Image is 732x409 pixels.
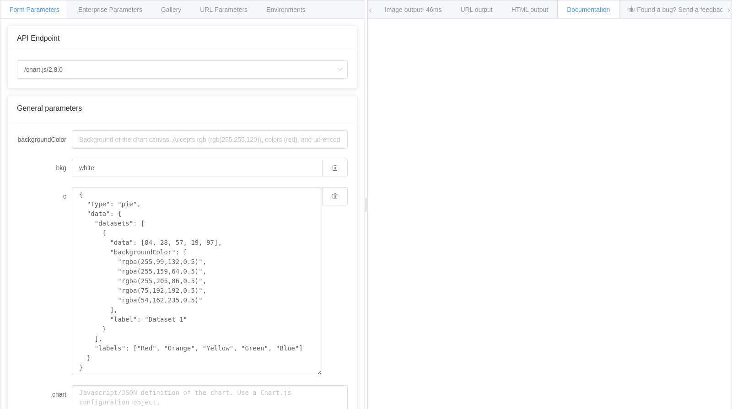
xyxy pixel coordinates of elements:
span: - 46ms [422,6,442,13]
span: Form Parameters [10,6,59,13]
label: chart [17,385,72,404]
span: 🕷 Found a bug? Send a feedback! [629,6,728,13]
span: HTML output [511,6,548,13]
label: bkg [17,159,72,177]
label: backgroundColor [17,130,72,149]
input: Background of the chart canvas. Accepts rgb (rgb(255,255,120)), colors (red), and url-encoded hex... [72,159,322,177]
span: API Endpoint [17,34,59,42]
input: Background of the chart canvas. Accepts rgb (rgb(255,255,120)), colors (red), and url-encoded hex... [72,130,348,149]
span: General parameters [17,104,82,112]
span: Enterprise Parameters [78,6,142,13]
label: c [17,187,72,205]
span: Gallery [161,6,181,13]
input: Select [17,60,348,79]
span: Image output [385,6,442,13]
span: URL Parameters [200,6,248,13]
span: Environments [266,6,306,13]
span: URL output [460,6,492,13]
span: Documentation [567,6,610,13]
